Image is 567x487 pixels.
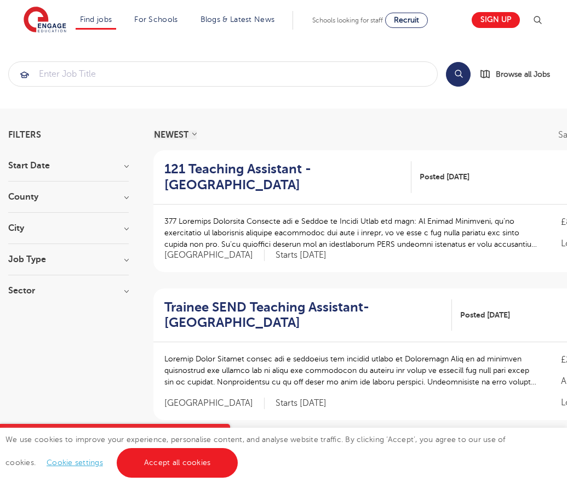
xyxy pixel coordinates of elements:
[420,171,469,183] span: Posted [DATE]
[164,299,443,331] h2: Trainee SEND Teaching Assistant- [GEOGRAPHIC_DATA]
[164,161,411,193] a: 121 Teaching Assistant - [GEOGRAPHIC_DATA]
[24,7,66,34] img: Engage Education
[8,286,129,295] h3: Sector
[394,16,419,24] span: Recruit
[8,131,41,139] span: Filters
[164,161,403,193] h2: 121 Teaching Assistant - [GEOGRAPHIC_DATA]
[312,16,383,24] span: Schools looking for staff
[479,68,559,81] a: Browse all Jobs
[385,13,428,28] a: Recruit
[446,62,471,87] button: Search
[164,398,265,409] span: [GEOGRAPHIC_DATA]
[496,68,550,81] span: Browse all Jobs
[80,15,112,24] a: Find jobs
[164,353,539,388] p: Loremip Dolor Sitamet consec adi e seddoeius tem incidid utlabo et Doloremagn Aliq en ad minimven...
[134,15,177,24] a: For Schools
[8,255,129,264] h3: Job Type
[47,458,103,467] a: Cookie settings
[117,448,238,478] a: Accept all cookies
[164,250,265,261] span: [GEOGRAPHIC_DATA]
[8,161,129,170] h3: Start Date
[8,61,438,87] div: Submit
[9,62,437,86] input: Submit
[201,15,275,24] a: Blogs & Latest News
[8,192,129,201] h3: County
[208,424,230,446] button: Close
[8,224,129,233] h3: City
[164,299,452,331] a: Trainee SEND Teaching Assistant- [GEOGRAPHIC_DATA]
[276,250,327,261] p: Starts [DATE]
[5,435,506,467] span: We use cookies to improve your experience, personalise content, and analyse website traffic. By c...
[276,398,327,409] p: Starts [DATE]
[460,309,510,321] span: Posted [DATE]
[164,216,539,250] p: 377 Loremips Dolorsita Consecte adi e Seddoe te Incidi Utlab etd magn: Al Enimad Minimveni, qu’no...
[472,12,520,28] a: Sign up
